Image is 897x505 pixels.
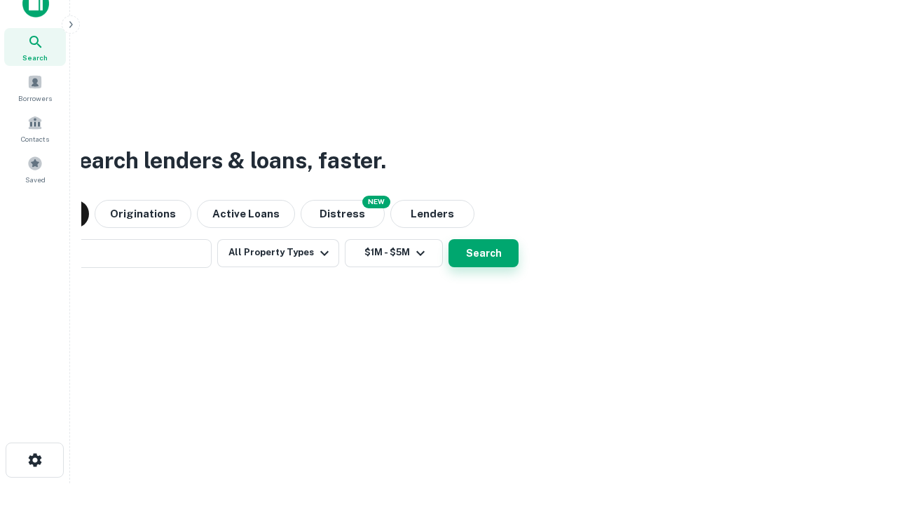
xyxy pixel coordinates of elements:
[4,28,66,66] a: Search
[21,133,49,144] span: Contacts
[827,393,897,460] iframe: Chat Widget
[18,93,52,104] span: Borrowers
[4,69,66,107] a: Borrowers
[22,52,48,63] span: Search
[448,239,519,267] button: Search
[4,109,66,147] a: Contacts
[362,196,390,208] div: NEW
[301,200,385,228] button: Search distressed loans with lien and other non-mortgage details.
[390,200,474,228] button: Lenders
[4,150,66,188] a: Saved
[197,200,295,228] button: Active Loans
[217,239,339,267] button: All Property Types
[345,239,443,267] button: $1M - $5M
[64,144,386,177] h3: Search lenders & loans, faster.
[25,174,46,185] span: Saved
[95,200,191,228] button: Originations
